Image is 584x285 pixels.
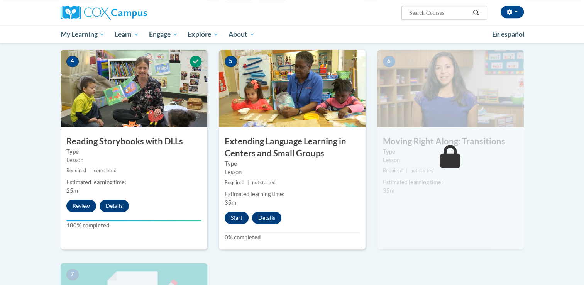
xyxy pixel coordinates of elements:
div: Estimated learning time: [225,190,360,198]
span: 7 [66,269,79,280]
img: Course Image [377,50,524,127]
div: Estimated learning time: [66,178,201,187]
button: Details [252,212,281,224]
button: Account Settings [501,6,524,18]
a: Explore [183,25,223,43]
a: About [223,25,260,43]
a: En español [487,26,530,42]
span: Required [66,168,86,173]
span: | [406,168,407,173]
img: Course Image [61,50,207,127]
span: not started [252,180,276,185]
button: Start [225,212,249,224]
span: Learn [115,30,139,39]
span: 5 [225,56,237,67]
span: | [89,168,91,173]
input: Search Courses [408,8,470,17]
span: Engage [149,30,178,39]
span: 4 [66,56,79,67]
span: About [229,30,255,39]
label: Type [225,159,360,168]
div: Main menu [49,25,535,43]
a: Engage [144,25,183,43]
div: Estimated learning time: [383,178,518,187]
label: 0% completed [225,233,360,242]
label: 100% completed [66,221,201,230]
h3: Extending Language Learning in Centers and Small Groups [219,136,366,159]
span: Required [383,168,403,173]
span: 35m [225,199,236,206]
div: Lesson [383,156,518,165]
button: Search [470,8,482,17]
div: Your progress [66,220,201,221]
img: Course Image [219,50,366,127]
span: 25m [66,187,78,194]
label: Type [383,148,518,156]
span: | [247,180,249,185]
span: not started [410,168,434,173]
span: completed [94,168,117,173]
button: Review [66,200,96,212]
h3: Moving Right Along: Transitions [377,136,524,148]
label: Type [66,148,201,156]
a: My Learning [56,25,110,43]
a: Learn [110,25,144,43]
span: 6 [383,56,395,67]
h3: Reading Storybooks with DLLs [61,136,207,148]
span: 35m [383,187,394,194]
a: Cox Campus [61,6,207,20]
div: Lesson [66,156,201,165]
img: Cox Campus [61,6,147,20]
span: My Learning [60,30,105,39]
button: Details [100,200,129,212]
div: Lesson [225,168,360,176]
span: Explore [188,30,218,39]
span: Required [225,180,244,185]
span: En español [492,30,525,38]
